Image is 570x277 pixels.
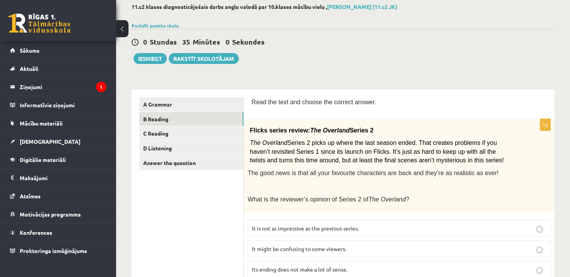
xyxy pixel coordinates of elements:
[250,139,504,163] span: Series 2 picks up where the last season ended. That creates problems if you haven’t revisited Ser...
[368,196,406,203] span: The Overland
[20,78,106,96] legend: Ziņojumi
[252,245,346,252] span: It might be confusing to some viewers.
[10,242,106,260] a: Proktoringa izmēģinājums
[20,229,52,236] span: Konferences
[327,3,397,10] a: [PERSON_NAME] (11.c2 JK)
[20,138,80,145] span: [DEMOGRAPHIC_DATA]
[10,187,106,205] a: Atzīmes
[10,169,106,187] a: Maksājumi
[10,132,106,150] a: [DEMOGRAPHIC_DATA]
[96,82,106,92] i: 1
[20,156,66,163] span: Digitālie materiāli
[193,37,220,46] span: Minūtes
[20,120,63,127] span: Mācību materiāli
[139,141,243,155] a: D Listening
[252,225,359,232] span: It is not as impressive as the previous series.
[143,37,147,46] span: 0
[248,170,498,176] span: The good news is that all your favourite characters are back and they’re as realistic as ever!
[536,247,543,253] input: It might be confusing to some viewers.
[139,126,243,141] a: C Reading
[10,205,106,223] a: Motivācijas programma
[132,3,555,10] h2: 11.c2 klases diagnosticējošais darbs angļu valodā par 10.klases mācību vielu ,
[310,127,349,134] span: The Overland
[132,22,179,29] a: Parādīt punktu skalu
[248,196,409,203] span: What is the reviewer’s opinion of Series 2 of ?
[536,267,543,274] input: Its ending does not make a lot of sense.
[10,224,106,241] a: Konferences
[150,37,177,46] span: Stundas
[250,127,310,134] span: Flicks series review:
[139,112,243,126] a: B Reading
[10,96,106,114] a: Informatīvie ziņojumi
[10,41,106,59] a: Sākums
[10,151,106,169] a: Digitālie materiāli
[10,114,106,132] a: Mācību materiāli
[250,139,288,146] span: The Overland
[232,37,265,46] span: Sekundes
[20,211,81,218] span: Motivācijas programma
[139,97,243,112] a: A Grammar
[10,78,106,96] a: Ziņojumi1
[9,14,70,33] a: Rīgas 1. Tālmācības vidusskola
[20,65,38,72] span: Aktuāli
[139,156,243,170] a: Answer the question
[20,47,39,54] span: Sākums
[20,96,106,114] legend: Informatīvie ziņojumi
[20,169,106,187] legend: Maksājumi
[350,127,373,134] span: Series 2
[536,226,543,232] input: It is not as impressive as the previous series.
[182,37,190,46] span: 35
[169,53,239,64] a: Rakstīt skolotājam
[252,266,347,273] span: Its ending does not make a lot of sense.
[540,119,551,131] p: 1p
[10,60,106,77] a: Aktuāli
[20,193,41,200] span: Atzīmes
[20,247,87,254] span: Proktoringa izmēģinājums
[226,37,229,46] span: 0
[134,53,167,64] button: Iesniegt
[252,99,376,105] span: Read the text and choose the correct answer.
